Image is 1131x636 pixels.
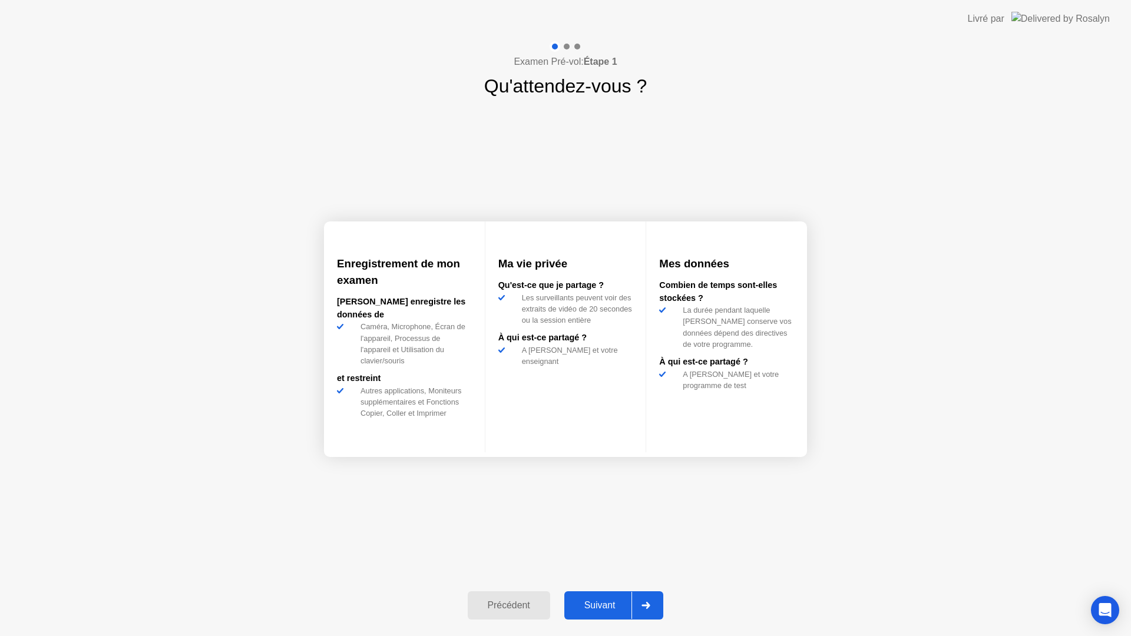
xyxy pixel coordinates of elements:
[517,344,633,367] div: A [PERSON_NAME] et votre enseignant
[564,591,664,620] button: Suivant
[484,72,647,100] h1: Qu'attendez-vous ?
[498,332,633,344] div: À qui est-ce partagé ?
[678,304,794,350] div: La durée pendant laquelle [PERSON_NAME] conserve vos données dépend des directives de votre progr...
[337,296,472,321] div: [PERSON_NAME] enregistre les données de
[356,321,472,366] div: Caméra, Microphone, Écran de l'appareil, Processus de l'appareil et Utilisation du clavier/souris
[584,57,617,67] b: Étape 1
[1011,12,1110,25] img: Delivered by Rosalyn
[659,279,794,304] div: Combien de temps sont-elles stockées ?
[514,55,617,69] h4: Examen Pré-vol:
[337,256,472,289] h3: Enregistrement de mon examen
[498,256,633,272] h3: Ma vie privée
[337,372,472,385] div: et restreint
[659,256,794,272] h3: Mes données
[471,600,547,611] div: Précédent
[1091,596,1119,624] div: Open Intercom Messenger
[568,600,632,611] div: Suivant
[356,385,472,419] div: Autres applications, Moniteurs supplémentaires et Fonctions Copier, Coller et Imprimer
[498,279,633,292] div: Qu'est-ce que je partage ?
[968,12,1004,26] div: Livré par
[659,356,794,369] div: À qui est-ce partagé ?
[517,292,633,326] div: Les surveillants peuvent voir des extraits de vidéo de 20 secondes ou la session entière
[468,591,550,620] button: Précédent
[678,369,794,391] div: A [PERSON_NAME] et votre programme de test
